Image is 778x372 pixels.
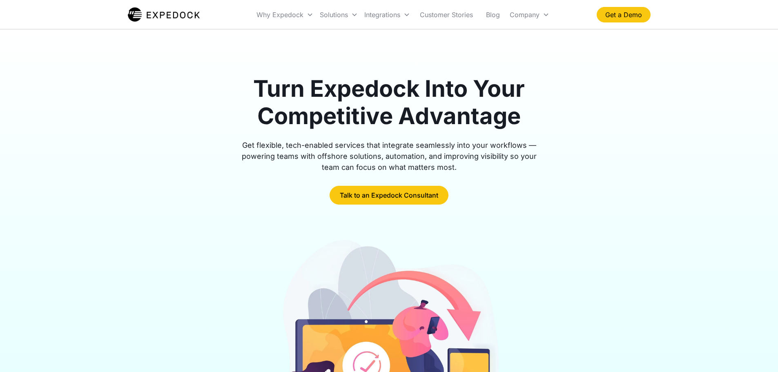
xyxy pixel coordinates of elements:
div: Integrations [364,11,400,19]
div: Company [510,11,539,19]
h1: Turn Expedock Into Your Competitive Advantage [232,75,546,130]
div: Solutions [320,11,348,19]
a: Get a Demo [597,7,651,22]
a: Customer Stories [413,1,479,29]
div: Get flexible, tech-enabled services that integrate seamlessly into your workflows — powering team... [232,140,546,173]
div: Integrations [361,1,413,29]
iframe: Chat Widget [737,333,778,372]
img: Expedock Logo [128,7,200,23]
a: home [128,7,200,23]
div: Why Expedock [256,11,303,19]
a: Talk to an Expedock Consultant [330,186,448,205]
div: Company [506,1,553,29]
div: Why Expedock [253,1,317,29]
a: Blog [479,1,506,29]
div: Solutions [317,1,361,29]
